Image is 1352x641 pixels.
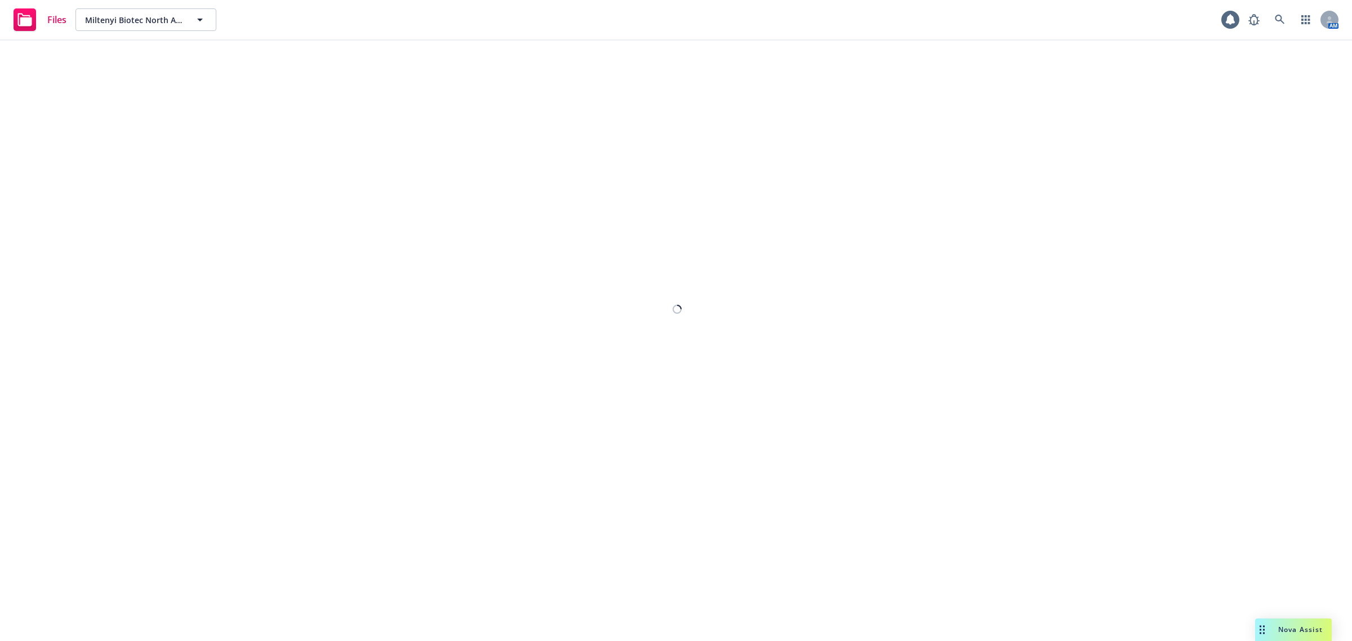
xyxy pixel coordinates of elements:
div: Drag to move [1255,618,1269,641]
a: Files [9,4,71,35]
span: Miltenyi Biotec North America, Inc. [85,14,183,26]
a: Search [1269,8,1291,31]
a: Switch app [1295,8,1317,31]
a: Report a Bug [1243,8,1265,31]
button: Nova Assist [1255,618,1332,641]
span: Nova Assist [1278,625,1323,634]
button: Miltenyi Biotec North America, Inc. [75,8,216,31]
span: Files [47,15,66,24]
